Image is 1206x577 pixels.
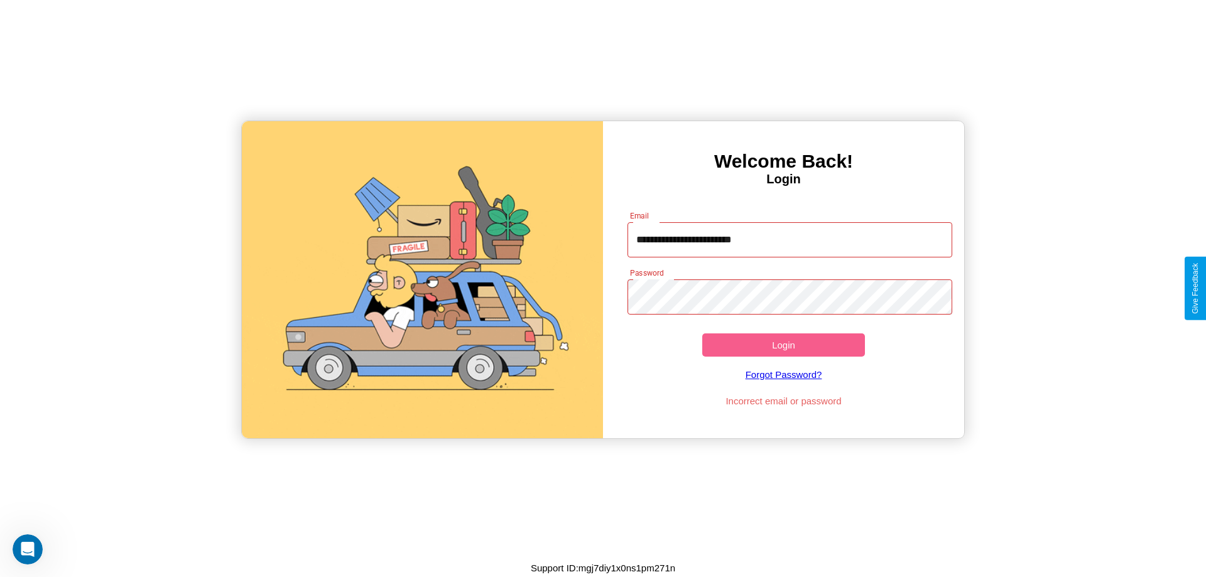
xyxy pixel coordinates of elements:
p: Support ID: mgj7diy1x0ns1pm271n [531,559,675,576]
iframe: Intercom live chat [13,534,43,564]
label: Password [630,267,663,278]
button: Login [702,333,865,357]
h4: Login [603,172,964,186]
h3: Welcome Back! [603,151,964,172]
div: Give Feedback [1191,263,1200,314]
img: gif [242,121,603,438]
p: Incorrect email or password [621,392,947,409]
a: Forgot Password? [621,357,947,392]
label: Email [630,210,649,221]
